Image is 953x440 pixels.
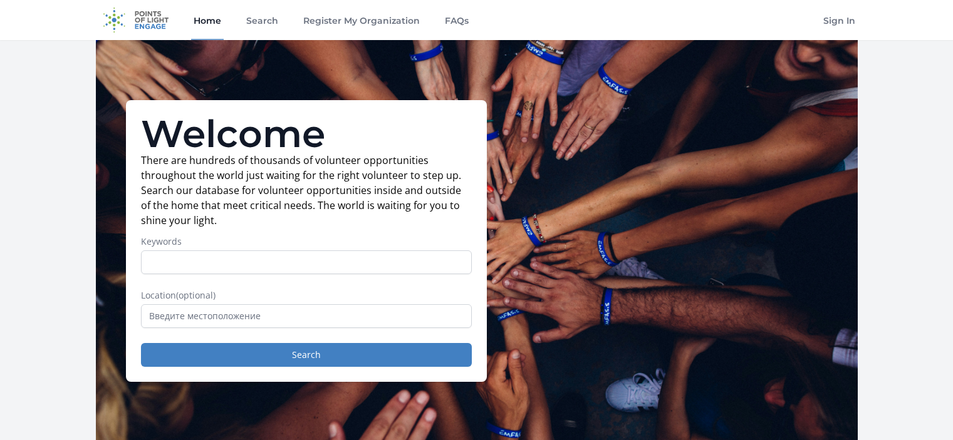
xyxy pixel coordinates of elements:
[141,304,472,328] input: Введите местоположение
[141,153,472,228] p: There are hundreds of thousands of volunteer opportunities throughout the world just waiting for ...
[141,343,472,367] button: Search
[141,235,472,248] label: Keywords
[141,289,472,302] label: Location
[176,289,216,301] span: (optional)
[141,115,472,153] h1: Welcome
